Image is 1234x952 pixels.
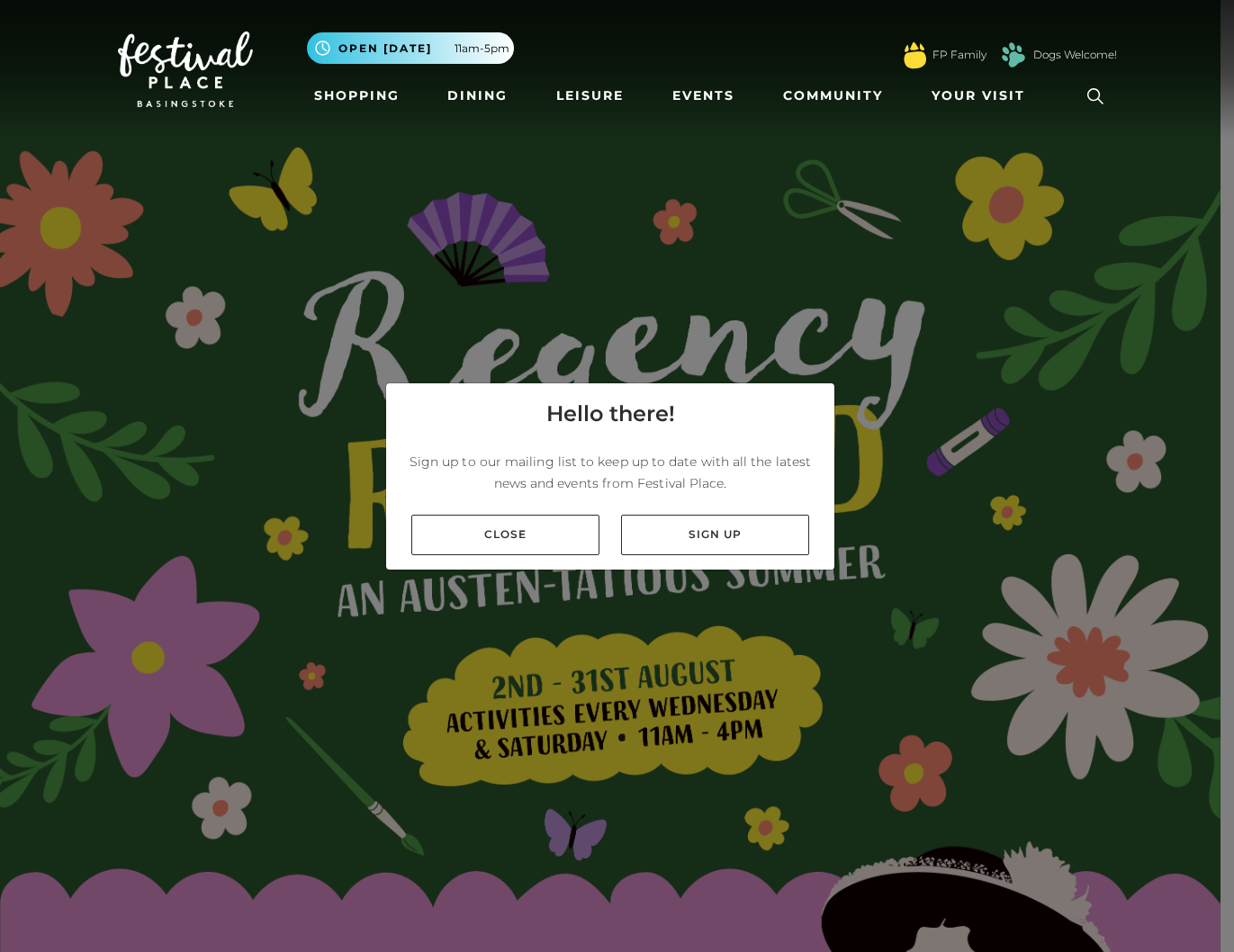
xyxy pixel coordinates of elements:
a: FP Family [932,47,986,63]
a: Dining [440,79,515,112]
a: Dogs Welcome! [1033,47,1117,63]
a: Leisure [549,79,631,112]
h4: Hello there! [546,398,675,430]
span: 11am-5pm [455,40,509,57]
p: Sign up to our mailing list to keep up to date with all the latest news and events from Festival ... [401,451,820,494]
button: Open [DATE] 11am-5pm [307,32,514,64]
a: Events [665,79,742,112]
a: Community [776,79,890,112]
span: Your Visit [932,86,1025,105]
img: Festival Place Logo [118,31,253,107]
a: Sign up [621,515,809,555]
a: Your Visit [924,79,1041,112]
a: Close [411,515,599,555]
span: Open [DATE] [338,40,432,57]
a: Shopping [307,79,407,112]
